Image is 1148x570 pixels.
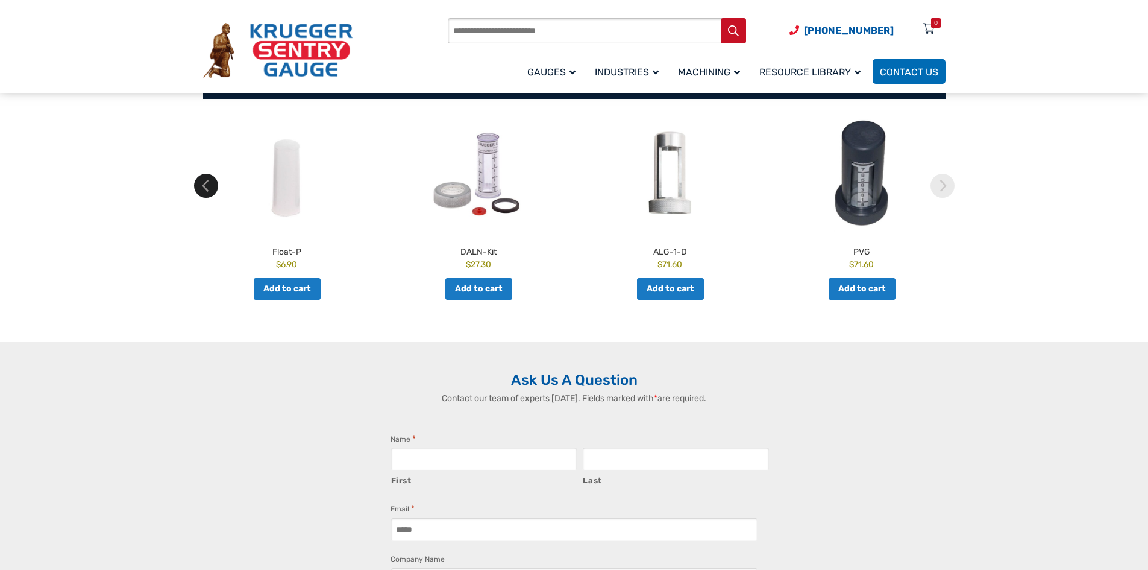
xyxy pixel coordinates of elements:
span: Industries [595,66,659,78]
bdi: 6.90 [276,259,297,269]
h2: Float-P [194,241,380,258]
span: Contact Us [880,66,938,78]
span: Resource Library [759,66,861,78]
img: Float-P [194,117,380,232]
label: First [391,472,577,487]
a: Industries [588,57,671,86]
span: $ [849,259,854,269]
a: Contact Us [873,59,946,84]
label: Email [391,503,415,515]
span: Machining [678,66,740,78]
a: Float-P $6.90 [194,117,380,271]
img: PVG [769,117,955,232]
a: DALN-Kit $27.30 [386,117,571,271]
img: chevron-right.svg [930,174,955,198]
span: $ [657,259,662,269]
a: Phone Number (920) 434-8860 [789,23,894,38]
a: PVG $71.60 [769,117,955,271]
a: ALG-1-D $71.60 [577,117,763,271]
h2: DALN-Kit [386,241,571,258]
a: Add to cart: “DALN-Kit” [445,278,512,300]
span: $ [466,259,471,269]
legend: Name [391,433,416,445]
h2: PVG [769,241,955,258]
div: 0 [934,18,938,28]
span: $ [276,259,281,269]
img: Krueger Sentry Gauge [203,23,353,78]
img: chevron-left.svg [194,174,218,198]
a: Add to cart: “Float-P” [254,278,321,300]
span: [PHONE_NUMBER] [804,25,894,36]
bdi: 71.60 [849,259,874,269]
bdi: 27.30 [466,259,491,269]
img: ALG-OF [577,117,763,232]
a: Add to cart: “ALG-1-D” [637,278,704,300]
label: Company Name [391,553,445,565]
img: DALN-Kit [386,117,571,232]
label: Last [583,472,769,487]
a: Add to cart: “PVG” [829,278,896,300]
h2: ALG-1-D [577,241,763,258]
span: Gauges [527,66,576,78]
bdi: 71.60 [657,259,682,269]
a: Resource Library [752,57,873,86]
h2: Ask Us A Question [203,371,946,389]
p: Contact our team of experts [DATE]. Fields marked with are required. [378,392,770,405]
a: Machining [671,57,752,86]
a: Gauges [520,57,588,86]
